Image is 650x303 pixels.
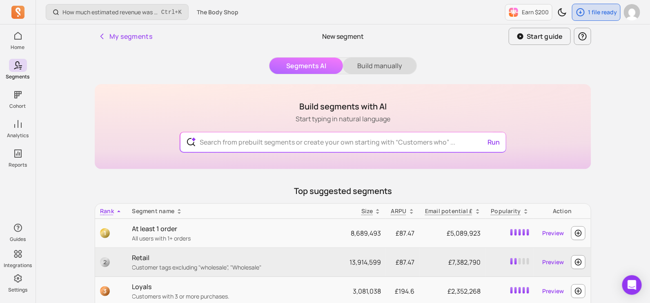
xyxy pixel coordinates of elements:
p: At least 1 order [132,224,340,234]
span: £7,382,790 [449,258,481,267]
p: Start guide [527,31,563,41]
span: £2,352,268 [448,287,481,296]
span: £194.6 [395,287,415,296]
p: Settings [8,287,27,293]
p: Guides [10,236,26,243]
button: Build manually [343,58,416,74]
kbd: K [178,9,182,16]
p: Email potential £ [425,207,473,215]
button: How much estimated revenue was generated from a campaign?Ctrl+K [46,4,189,20]
div: Action [539,207,586,215]
button: Earn $200 [505,4,552,20]
div: Open Intercom Messenger [622,275,642,295]
span: The Body Shop [197,8,238,16]
p: Start typing in natural language [296,114,390,124]
div: Segment name [132,207,340,215]
button: Guides [9,220,27,244]
button: Toggle dark mode [554,4,570,20]
p: Cohort [10,103,26,109]
p: Home [11,44,25,51]
p: Popularity [491,207,521,215]
p: Analytics [7,132,29,139]
p: Segments [6,74,30,80]
p: Retail [132,253,340,263]
input: Search from prebuilt segments or create your own starting with “Customers who” ... [194,132,493,152]
button: The Body Shop [192,5,243,20]
span: £87.47 [396,229,415,238]
button: 1 file ready [572,4,621,21]
span: Rank [100,207,114,215]
p: Customer tags excluding "wholesale", "Wholesale" [132,263,340,272]
span: £5,089,923 [447,229,481,238]
p: Loyals [132,282,340,292]
span: 3,081,038 [353,287,381,296]
p: Integrations [4,262,32,269]
p: Reports [9,162,27,168]
span: Size [361,207,373,215]
p: How much estimated revenue was generated from a campaign? [62,8,158,16]
span: 8,689,493 [351,229,381,238]
button: Run [484,134,503,150]
p: All users with 1+ orders [132,234,340,243]
kbd: Ctrl [161,8,175,16]
h1: Build segments with AI [296,101,390,112]
p: Earn $200 [522,8,549,16]
span: + [161,8,182,16]
button: Start guide [509,28,571,45]
a: Preview [539,226,567,241]
span: 1 [100,228,110,238]
a: Preview [539,255,567,270]
p: Customers with 3 or more purchases. [132,292,340,301]
p: New segment [322,31,364,41]
span: £87.47 [396,258,415,267]
button: Segments AI [269,58,343,74]
img: avatar [624,4,640,20]
button: My segments [95,28,156,45]
p: 1 file ready [588,8,617,16]
a: Preview [539,284,567,299]
p: Top suggested segments [95,185,591,197]
span: 3 [100,286,110,296]
p: ARPU [391,207,407,215]
span: 2 [100,257,110,267]
span: 13,914,599 [349,258,381,267]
